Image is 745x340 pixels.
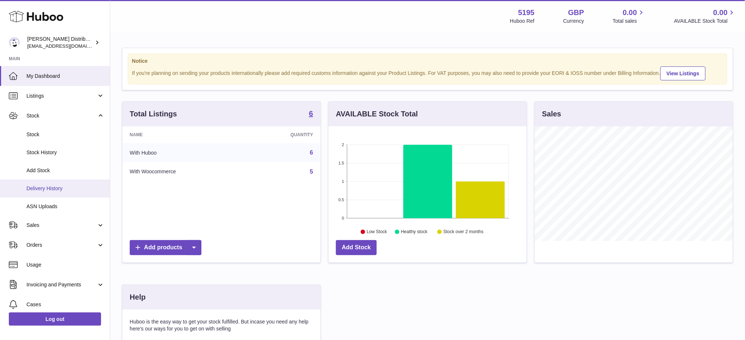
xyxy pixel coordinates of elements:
a: 0.00 Total sales [613,8,645,25]
span: Sales [26,222,97,229]
span: AVAILABLE Stock Total [674,18,736,25]
a: 0.00 AVAILABLE Stock Total [674,8,736,25]
a: 6 [309,110,313,119]
a: 5 [310,169,313,175]
span: Add Stock [26,167,104,174]
a: Log out [9,312,101,326]
a: 6 [310,149,313,156]
div: If you're planning on sending your products internationally please add required customs informati... [132,65,723,80]
td: With Woocommerce [122,162,246,181]
span: [EMAIL_ADDRESS][DOMAIN_NAME] [27,43,108,49]
text: 1 [342,179,344,184]
td: With Huboo [122,143,246,162]
strong: GBP [568,8,584,18]
span: Orders [26,242,97,249]
p: Huboo is the easy way to get your stock fulfilled. But incase you need any help here's our ways f... [130,318,313,332]
th: Name [122,126,246,143]
span: Delivery History [26,185,104,192]
text: Low Stock [367,229,387,235]
text: 0.5 [339,198,344,202]
span: 0.00 [713,8,728,18]
text: 2 [342,142,344,147]
a: Add products [130,240,201,255]
span: Stock History [26,149,104,156]
span: 0.00 [623,8,637,18]
span: Invoicing and Payments [26,281,97,288]
h3: Total Listings [130,109,177,119]
a: Add Stock [336,240,377,255]
span: Stock [26,131,104,138]
a: View Listings [660,66,706,80]
span: Usage [26,261,104,268]
span: Stock [26,112,97,119]
span: ASN Uploads [26,203,104,210]
span: My Dashboard [26,73,104,80]
span: Cases [26,301,104,308]
h3: Sales [542,109,561,119]
th: Quantity [246,126,320,143]
text: Healthy stock [401,229,428,235]
div: Huboo Ref [510,18,535,25]
div: Currency [563,18,584,25]
h3: AVAILABLE Stock Total [336,109,418,119]
text: 0 [342,216,344,220]
span: Total sales [613,18,645,25]
img: internalAdmin-5195@internal.huboo.com [9,37,20,48]
div: [PERSON_NAME] Distribution [27,36,93,50]
text: 1.5 [339,161,344,165]
span: Listings [26,93,97,100]
text: Stock over 2 months [443,229,483,235]
strong: 5195 [518,8,535,18]
strong: 6 [309,110,313,117]
strong: Notice [132,58,723,65]
h3: Help [130,292,146,302]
